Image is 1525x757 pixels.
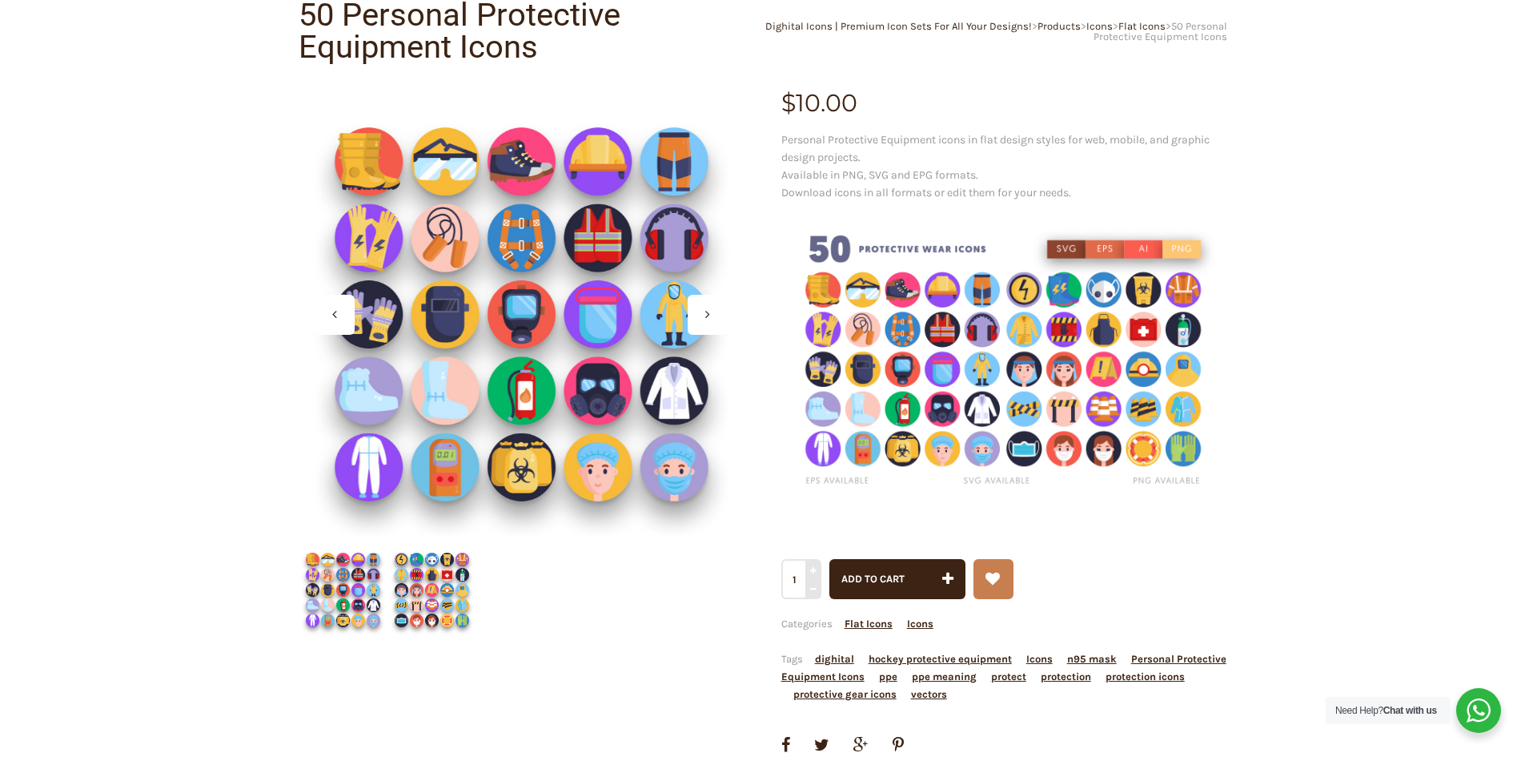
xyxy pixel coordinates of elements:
a: Icons [907,618,933,630]
a: protective gear icons [793,688,897,700]
p: Personal Protective Equipment icons in flat design styles for web, mobile, and graphic design pro... [781,131,1227,202]
a: ppe [879,670,897,683]
span: Categories [781,618,933,630]
span: $ [781,88,796,118]
span: 50 Personal Protective Equipment Icons [1094,20,1227,42]
a: Icons [1026,653,1053,665]
a: vectors [911,688,947,700]
input: Qty [781,559,819,599]
a: protection icons [1106,670,1185,683]
span: Need Help? [1335,705,1437,716]
a: Products [1037,20,1081,32]
a: protect [991,670,1026,683]
a: protection [1041,670,1091,683]
a: ppe meaning [912,670,977,683]
a: n95 mask [1067,653,1117,665]
span: Tags [781,653,1226,700]
span: Add to cart [841,573,905,585]
button: Add to cart [829,559,965,599]
div: > > > > [763,21,1227,42]
a: Dighital Icons | Premium Icon Sets For All Your Designs! [765,20,1032,32]
a: hockey protective equipment [869,653,1012,665]
bdi: 10.00 [781,88,857,118]
a: Flat Icons [845,618,893,630]
a: Icons [1086,20,1113,32]
a: dighital [815,653,854,665]
img: 50-Personal Protective Equipment-Icons _ Shop-2 [299,91,744,538]
a: Flat Icons [1118,20,1166,32]
strong: Chat with us [1383,705,1437,716]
